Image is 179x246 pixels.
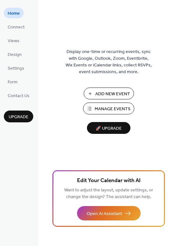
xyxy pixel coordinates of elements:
[4,111,33,122] button: Upgrade
[87,211,122,217] span: Open AI Assistant
[4,63,28,73] a: Settings
[95,106,130,112] span: Manage Events
[91,124,127,133] span: 🚀 Upgrade
[8,65,24,72] span: Settings
[95,91,130,97] span: Add New Event
[4,35,23,46] a: Views
[4,49,26,59] a: Design
[66,49,152,75] span: Display one-time or recurring events, sync with Google, Outlook, Zoom, Eventbrite, Wix Events or ...
[8,79,18,86] span: Form
[87,122,130,134] button: 🚀 Upgrade
[8,10,20,17] span: Home
[4,8,24,18] a: Home
[4,21,28,32] a: Connect
[8,51,22,58] span: Design
[77,176,141,185] span: Edit Your Calendar with AI
[8,93,29,99] span: Contact Us
[4,90,33,101] a: Contact Us
[4,76,21,87] a: Form
[8,38,19,44] span: Views
[84,88,134,99] button: Add New Event
[8,24,25,31] span: Connect
[64,186,153,201] span: Want to adjust the layout, update settings, or change the design? The assistant can help.
[9,114,28,120] span: Upgrade
[77,206,141,220] button: Open AI Assistant
[83,103,134,114] button: Manage Events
